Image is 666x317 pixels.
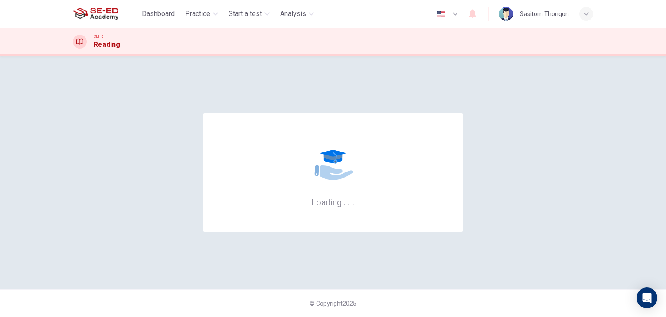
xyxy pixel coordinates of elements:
[138,6,178,22] button: Dashboard
[277,6,317,22] button: Analysis
[73,5,118,23] img: SE-ED Academy logo
[94,40,120,50] h1: Reading
[229,9,262,19] span: Start a test
[637,287,657,308] div: Open Intercom Messenger
[94,33,103,40] span: CEFR
[352,194,355,208] h6: .
[225,6,273,22] button: Start a test
[343,194,346,208] h6: .
[347,194,350,208] h6: .
[436,11,447,17] img: en
[185,9,210,19] span: Practice
[73,5,138,23] a: SE-ED Academy logo
[142,9,175,19] span: Dashboard
[182,6,222,22] button: Practice
[520,9,569,19] div: Sasitorn Thongon
[280,9,306,19] span: Analysis
[310,300,356,307] span: © Copyright 2025
[311,196,355,208] h6: Loading
[499,7,513,21] img: Profile picture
